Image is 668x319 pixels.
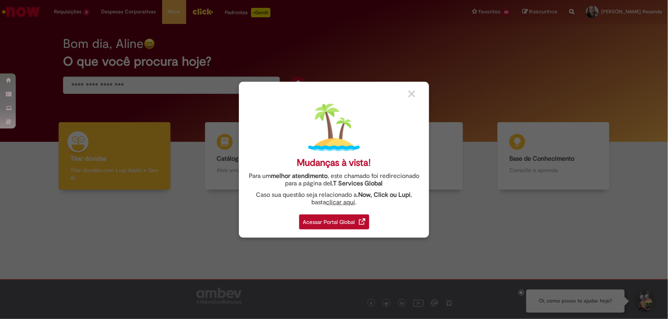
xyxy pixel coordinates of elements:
[308,102,360,153] img: island.png
[357,191,411,199] strong: .Now, Click ou Lupi
[245,191,423,206] div: Caso sua questão seja relacionado a , basta .
[331,175,383,187] a: I.T Services Global
[408,90,415,97] img: close_button_grey.png
[297,157,371,169] div: Mudanças à vista!
[359,218,365,225] img: redirect_link.png
[299,210,369,229] a: Acessar Portal Global
[271,172,328,180] strong: melhor atendimento
[326,194,355,206] a: clicar aqui
[245,172,423,187] div: Para um , este chamado foi redirecionado para a página de
[299,214,369,229] div: Acessar Portal Global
